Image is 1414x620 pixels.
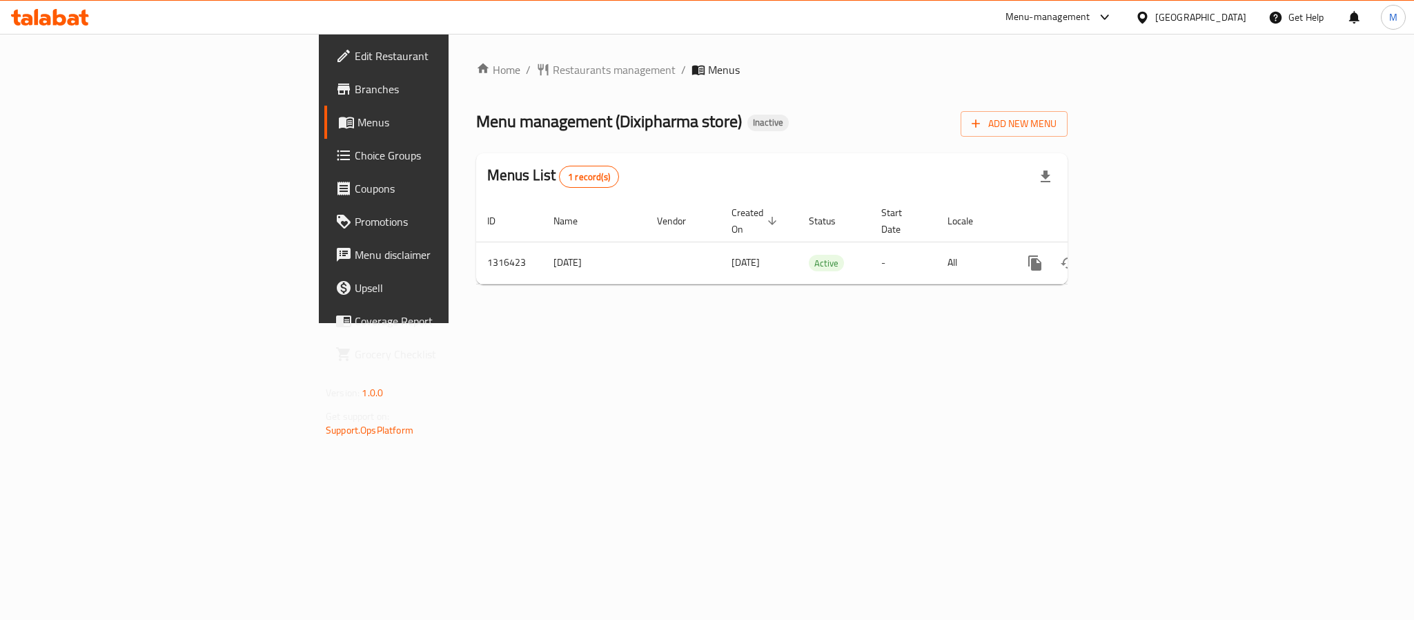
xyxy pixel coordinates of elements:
[355,346,544,362] span: Grocery Checklist
[731,253,760,271] span: [DATE]
[324,304,555,338] a: Coverage Report
[559,166,619,188] div: Total records count
[324,238,555,271] a: Menu disclaimer
[947,213,991,229] span: Locale
[487,213,513,229] span: ID
[1155,10,1246,25] div: [GEOGRAPHIC_DATA]
[536,61,676,78] a: Restaurants management
[870,242,936,284] td: -
[961,111,1068,137] button: Add New Menu
[1029,160,1062,193] div: Export file
[355,213,544,230] span: Promotions
[1005,9,1090,26] div: Menu-management
[553,61,676,78] span: Restaurants management
[1019,246,1052,280] button: more
[809,255,844,271] span: Active
[747,115,789,131] div: Inactive
[809,213,854,229] span: Status
[324,139,555,172] a: Choice Groups
[355,280,544,296] span: Upsell
[324,72,555,106] a: Branches
[324,338,555,371] a: Grocery Checklist
[657,213,704,229] span: Vendor
[542,242,646,284] td: [DATE]
[357,114,544,130] span: Menus
[553,213,596,229] span: Name
[324,106,555,139] a: Menus
[355,246,544,263] span: Menu disclaimer
[936,242,1008,284] td: All
[324,205,555,238] a: Promotions
[324,39,555,72] a: Edit Restaurant
[355,48,544,64] span: Edit Restaurant
[487,165,619,188] h2: Menus List
[1008,200,1162,242] th: Actions
[1389,10,1397,25] span: M
[324,271,555,304] a: Upsell
[476,61,1068,78] nav: breadcrumb
[326,384,360,402] span: Version:
[731,204,781,238] span: Created On
[355,81,544,97] span: Branches
[681,61,686,78] li: /
[708,61,740,78] span: Menus
[355,313,544,329] span: Coverage Report
[355,147,544,164] span: Choice Groups
[560,171,618,184] span: 1 record(s)
[362,384,383,402] span: 1.0.0
[476,106,742,137] span: Menu management ( Dixipharma store )
[747,117,789,128] span: Inactive
[1052,246,1085,280] button: Change Status
[972,115,1057,133] span: Add New Menu
[326,407,389,425] span: Get support on:
[476,200,1162,284] table: enhanced table
[326,421,413,439] a: Support.OpsPlatform
[324,172,555,205] a: Coupons
[355,180,544,197] span: Coupons
[881,204,920,238] span: Start Date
